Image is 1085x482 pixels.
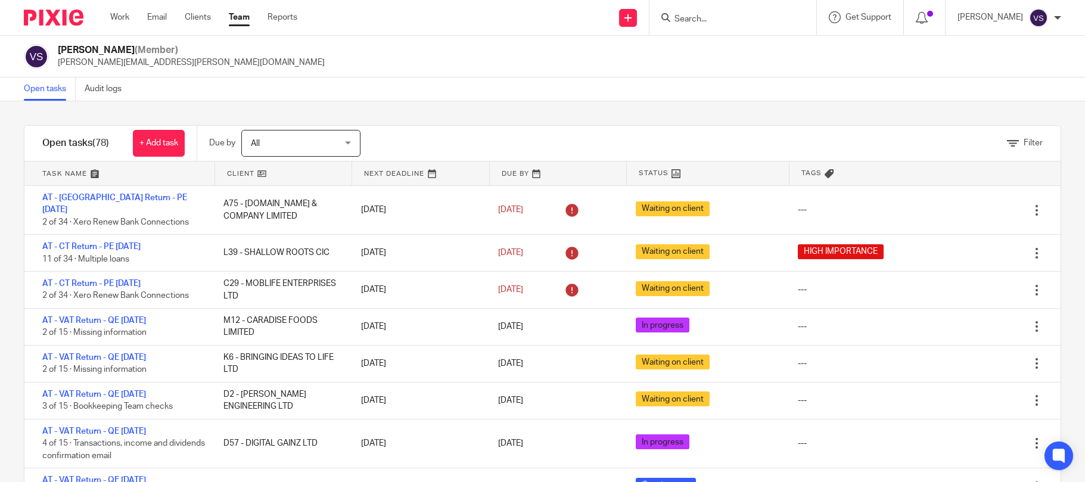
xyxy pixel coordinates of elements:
[58,44,325,57] h2: [PERSON_NAME]
[42,242,141,251] a: AT - CT Return - PE [DATE]
[636,354,710,369] span: Waiting on client
[349,352,486,375] div: [DATE]
[185,11,211,23] a: Clients
[42,427,146,436] a: AT - VAT Return - QE [DATE]
[636,434,689,449] span: In progress
[212,346,349,382] div: K6 - BRINGING IDEAS TO LIFE LTD
[498,439,523,447] span: [DATE]
[42,390,146,399] a: AT - VAT Return - QE [DATE]
[24,10,83,26] img: Pixie
[229,11,250,23] a: Team
[636,318,689,332] span: In progress
[42,365,147,374] span: 2 of 15 · Missing information
[251,139,260,148] span: All
[349,278,486,301] div: [DATE]
[639,168,669,178] span: Status
[798,437,807,449] div: ---
[42,353,146,362] a: AT - VAT Return - QE [DATE]
[636,201,710,216] span: Waiting on client
[212,272,349,308] div: C29 - MOBLIFE ENTERPRISES LTD
[212,383,349,419] div: D2 - [PERSON_NAME] ENGINEERING LTD
[957,11,1023,23] p: [PERSON_NAME]
[268,11,297,23] a: Reports
[673,14,781,25] input: Search
[133,130,185,157] a: + Add task
[212,241,349,265] div: L39 - SHALLOW ROOTS CIC
[42,439,205,460] span: 4 of 15 · Transactions, income and dividends confirmation email
[349,198,486,222] div: [DATE]
[1029,8,1048,27] img: svg%3E
[498,359,523,368] span: [DATE]
[801,168,822,178] span: Tags
[636,281,710,296] span: Waiting on client
[498,322,523,331] span: [DATE]
[42,218,189,226] span: 2 of 34 · Xero Renew Bank Connections
[42,255,129,263] span: 11 of 34 · Multiple loans
[798,321,807,332] div: ---
[212,431,349,455] div: D57 - DIGITAL GAINZ LTD
[349,388,486,412] div: [DATE]
[798,284,807,296] div: ---
[498,285,523,294] span: [DATE]
[349,241,486,265] div: [DATE]
[209,137,235,149] p: Due by
[798,244,884,259] span: HIGH IMPORTANCE
[135,45,178,55] span: (Member)
[349,315,486,338] div: [DATE]
[92,138,109,148] span: (78)
[42,292,189,300] span: 2 of 34 · Xero Renew Bank Connections
[110,11,129,23] a: Work
[798,394,807,406] div: ---
[798,204,807,216] div: ---
[1024,139,1043,147] span: Filter
[24,44,49,69] img: svg%3E
[42,329,147,337] span: 2 of 15 · Missing information
[58,57,325,69] p: [PERSON_NAME][EMAIL_ADDRESS][PERSON_NAME][DOMAIN_NAME]
[212,309,349,345] div: M12 - CARADISE FOODS LIMITED
[636,391,710,406] span: Waiting on client
[42,316,146,325] a: AT - VAT Return - QE [DATE]
[845,13,891,21] span: Get Support
[498,248,523,257] span: [DATE]
[349,431,486,455] div: [DATE]
[498,206,523,214] span: [DATE]
[42,194,187,214] a: AT - [GEOGRAPHIC_DATA] Return - PE [DATE]
[24,77,76,101] a: Open tasks
[636,244,710,259] span: Waiting on client
[498,396,523,405] span: [DATE]
[798,357,807,369] div: ---
[42,137,109,150] h1: Open tasks
[42,402,173,411] span: 3 of 15 · Bookkeeping Team checks
[85,77,130,101] a: Audit logs
[212,192,349,228] div: A75 - [DOMAIN_NAME] & COMPANY LIMITED
[42,279,141,288] a: AT - CT Return - PE [DATE]
[147,11,167,23] a: Email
